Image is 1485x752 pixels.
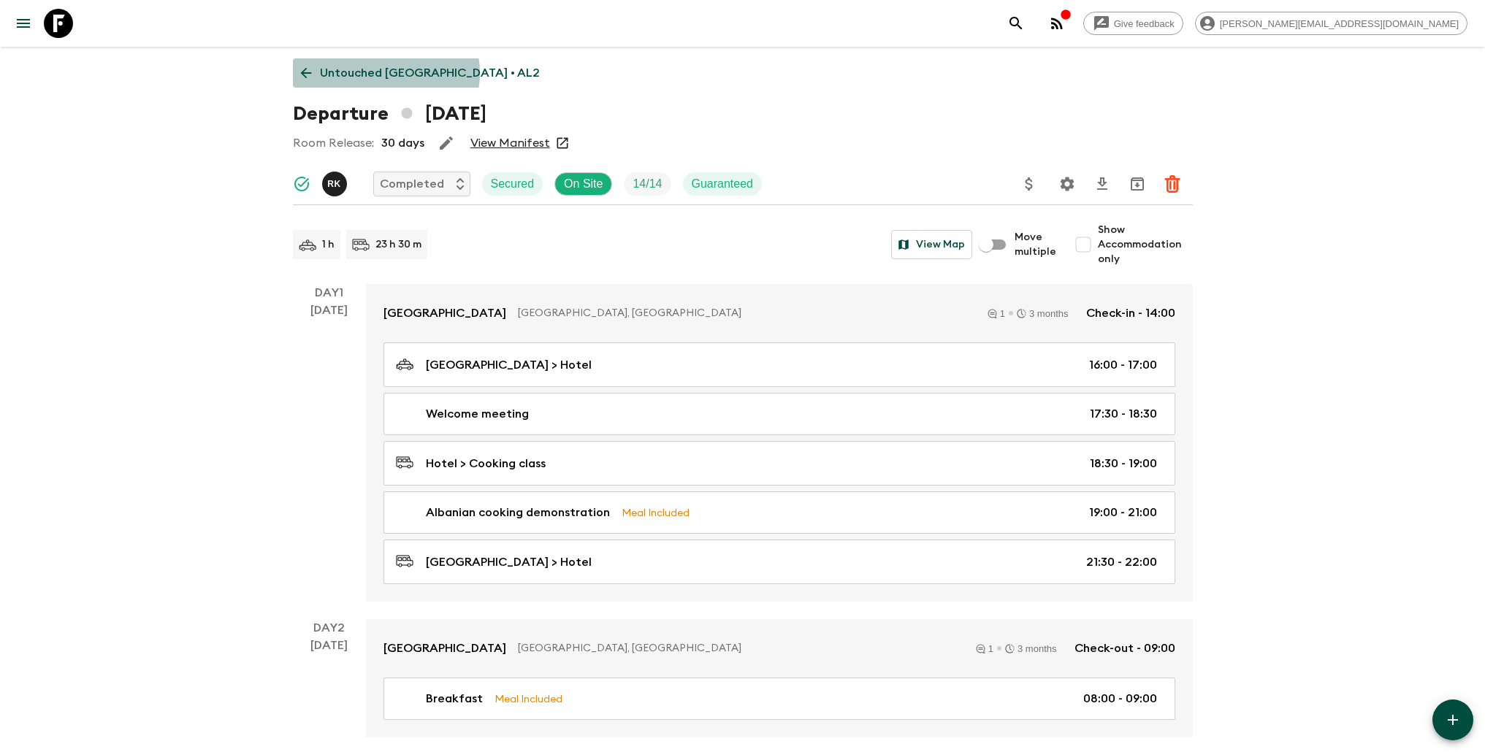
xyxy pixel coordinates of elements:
p: 19:00 - 21:00 [1089,504,1157,521]
p: Check-in - 14:00 [1086,304,1175,322]
p: [GEOGRAPHIC_DATA] [383,304,506,322]
p: 1 h [322,237,335,252]
div: [PERSON_NAME][EMAIL_ADDRESS][DOMAIN_NAME] [1195,12,1467,35]
p: 17:30 - 18:30 [1090,405,1157,423]
p: 23 h 30 m [375,237,421,252]
p: Untouched [GEOGRAPHIC_DATA] • AL2 [320,64,540,82]
p: 18:30 - 19:00 [1090,455,1157,472]
p: Meal Included [495,691,562,707]
span: Move multiple [1015,230,1057,259]
p: Day 2 [293,619,366,637]
p: [GEOGRAPHIC_DATA] > Hotel [426,553,592,571]
div: 3 months [1005,644,1056,653]
button: Download CSV [1088,169,1117,199]
p: 30 days [381,134,424,152]
button: Settings [1053,169,1082,199]
a: [GEOGRAPHIC_DATA] > Hotel16:00 - 17:00 [383,342,1175,387]
button: Delete [1158,169,1187,199]
span: Give feedback [1106,18,1183,29]
div: [DATE] [310,302,348,602]
p: [GEOGRAPHIC_DATA], [GEOGRAPHIC_DATA] [518,641,958,656]
button: search adventures [1001,9,1031,38]
button: Update Price, Early Bird Discount and Costs [1015,169,1044,199]
a: [GEOGRAPHIC_DATA][GEOGRAPHIC_DATA], [GEOGRAPHIC_DATA]13 monthsCheck-in - 14:00 [366,284,1193,342]
div: 1 [976,644,993,653]
p: On Site [564,175,603,193]
p: 21:30 - 22:00 [1086,553,1157,571]
p: [GEOGRAPHIC_DATA], [GEOGRAPHIC_DATA] [518,306,970,321]
p: Hotel > Cooking class [426,455,546,472]
p: Meal Included [622,504,690,521]
p: 08:00 - 09:00 [1083,690,1157,707]
p: [GEOGRAPHIC_DATA] > Hotel [426,356,592,374]
p: Welcome meeting [426,405,529,423]
a: Albanian cooking demonstrationMeal Included19:00 - 21:00 [383,491,1175,534]
p: Completed [380,175,444,193]
a: Hotel > Cooking class18:30 - 19:00 [383,441,1175,486]
p: Secured [491,175,535,193]
a: [GEOGRAPHIC_DATA] > Hotel21:30 - 22:00 [383,540,1175,584]
svg: Synced Successfully [293,175,310,193]
p: Check-out - 09:00 [1074,640,1175,657]
p: 14 / 14 [633,175,662,193]
span: [PERSON_NAME][EMAIL_ADDRESS][DOMAIN_NAME] [1212,18,1467,29]
a: [GEOGRAPHIC_DATA][GEOGRAPHIC_DATA], [GEOGRAPHIC_DATA]13 monthsCheck-out - 09:00 [366,619,1193,678]
p: Room Release: [293,134,374,152]
p: Albanian cooking demonstration [426,504,610,521]
p: 16:00 - 17:00 [1089,356,1157,374]
div: 1 [988,309,1005,318]
div: Secured [482,172,543,196]
p: Breakfast [426,690,483,707]
a: Give feedback [1083,12,1183,35]
p: Day 1 [293,284,366,302]
a: View Manifest [470,136,550,150]
div: 3 months [1017,309,1068,318]
a: BreakfastMeal Included08:00 - 09:00 [383,678,1175,720]
p: [GEOGRAPHIC_DATA] [383,640,506,657]
p: Guaranteed [692,175,754,193]
span: Robert Kaca [322,176,350,188]
button: View Map [891,230,972,259]
a: Welcome meeting17:30 - 18:30 [383,393,1175,435]
a: Untouched [GEOGRAPHIC_DATA] • AL2 [293,58,548,88]
div: On Site [554,172,612,196]
h1: Departure [DATE] [293,99,486,128]
span: Show Accommodation only [1098,223,1193,266]
button: Archive (Completed, Cancelled or Unsynced Departures only) [1123,169,1152,199]
button: menu [9,9,38,38]
div: Trip Fill [624,172,671,196]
